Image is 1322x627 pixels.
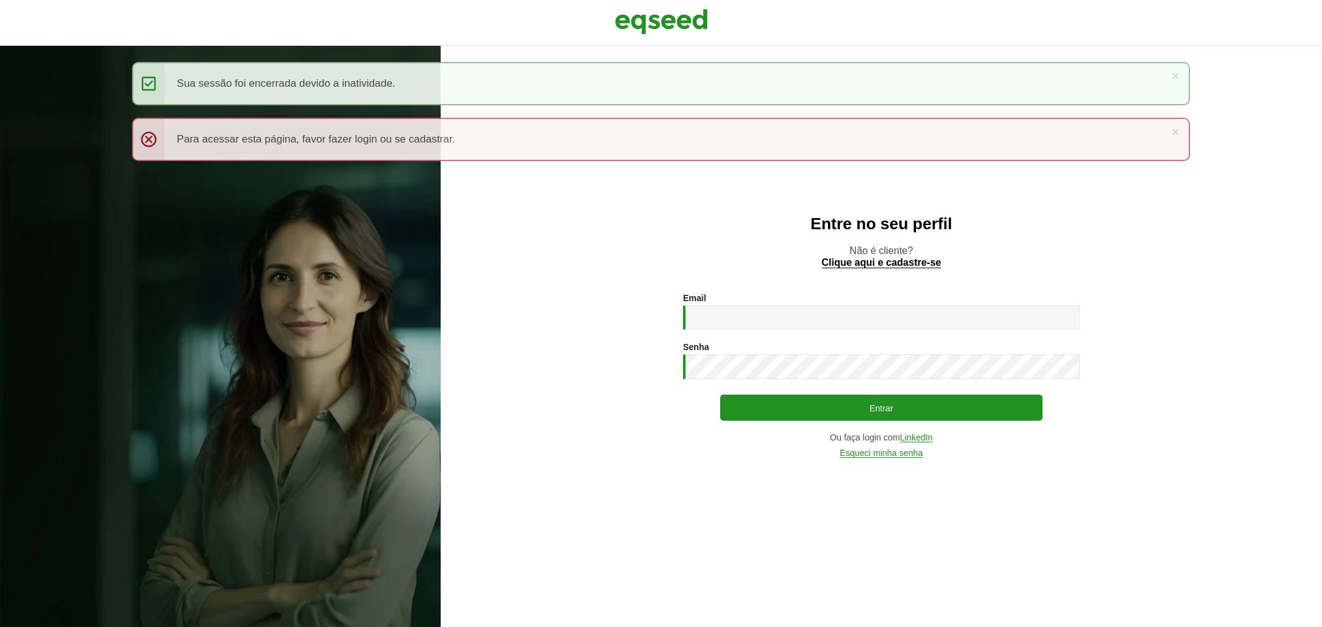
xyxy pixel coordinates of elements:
[683,433,1080,442] div: Ou faça login com
[132,118,1189,161] div: Para acessar esta página, favor fazer login ou se cadastrar.
[683,343,709,351] label: Senha
[822,258,941,268] a: Clique aqui e cadastre-se
[683,294,706,302] label: Email
[465,215,1297,233] h2: Entre no seu perfil
[465,245,1297,268] p: Não é cliente?
[615,6,708,37] img: EqSeed Logo
[840,449,923,458] a: Esqueci minha senha
[900,433,933,442] a: LinkedIn
[1171,125,1179,138] a: ×
[720,395,1042,421] button: Entrar
[132,62,1189,105] div: Sua sessão foi encerrada devido a inatividade.
[1171,69,1179,82] a: ×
